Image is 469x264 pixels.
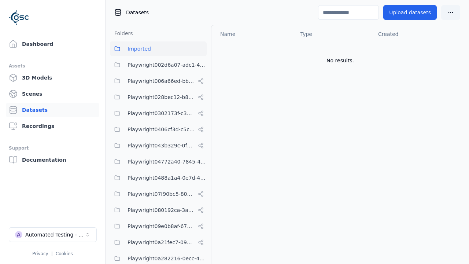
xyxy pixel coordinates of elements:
[6,87,99,101] a: Scenes
[128,206,195,214] span: Playwright080192ca-3ab8-4170-8689-2c2dffafb10d
[51,251,53,256] span: |
[128,157,207,166] span: Playwright04772a40-7845-40f2-bf94-f85d29927f9d
[56,251,73,256] a: Cookies
[110,138,207,153] button: Playwright043b329c-0fea-4eef-a1dd-c1b85d96f68d
[110,187,207,201] button: Playwright07f90bc5-80d1-4d58-862e-051c9f56b799
[9,144,96,153] div: Support
[211,43,469,78] td: No results.
[32,251,48,256] a: Privacy
[110,235,207,250] button: Playwright0a21fec7-093e-446e-ac90-feefe60349da
[128,60,207,69] span: Playwright002d6a07-adc1-4c24-b05e-c31b39d5c727
[110,41,207,56] button: Imported
[128,190,195,198] span: Playwright07f90bc5-80d1-4d58-862e-051c9f56b799
[128,77,195,85] span: Playwright006a66ed-bbfa-4b84-a6f2-8b03960da6f1
[128,141,195,150] span: Playwright043b329c-0fea-4eef-a1dd-c1b85d96f68d
[6,70,99,85] a: 3D Models
[128,93,195,102] span: Playwright028bec12-b853-4041-8716-f34111cdbd0b
[110,90,207,104] button: Playwright028bec12-b853-4041-8716-f34111cdbd0b
[128,125,195,134] span: Playwright0406cf3d-c5c6-4809-a891-d4d7aaf60441
[9,227,97,242] button: Select a workspace
[110,203,207,217] button: Playwright080192ca-3ab8-4170-8689-2c2dffafb10d
[128,238,195,247] span: Playwright0a21fec7-093e-446e-ac90-feefe60349da
[110,106,207,121] button: Playwright0302173f-c313-40eb-a2c1-2f14b0f3806f
[211,25,295,43] th: Name
[110,219,207,234] button: Playwright09e0b8af-6797-487c-9a58-df45af994400
[9,62,96,70] div: Assets
[110,170,207,185] button: Playwright0488a1a4-0e7d-4299-bdea-dd156cc484d6
[295,25,372,43] th: Type
[128,222,195,231] span: Playwright09e0b8af-6797-487c-9a58-df45af994400
[6,153,99,167] a: Documentation
[6,119,99,133] a: Recordings
[372,25,457,43] th: Created
[6,37,99,51] a: Dashboard
[110,122,207,137] button: Playwright0406cf3d-c5c6-4809-a891-d4d7aaf60441
[128,254,207,263] span: Playwright0a282216-0ecc-4192-904d-1db5382f43aa
[25,231,85,238] div: Automated Testing - Playwright
[9,7,29,28] img: Logo
[110,30,133,37] h3: Folders
[126,9,149,16] span: Datasets
[128,173,207,182] span: Playwright0488a1a4-0e7d-4299-bdea-dd156cc484d6
[15,231,22,238] div: A
[110,74,207,88] button: Playwright006a66ed-bbfa-4b84-a6f2-8b03960da6f1
[128,109,195,118] span: Playwright0302173f-c313-40eb-a2c1-2f14b0f3806f
[110,58,207,72] button: Playwright002d6a07-adc1-4c24-b05e-c31b39d5c727
[110,154,207,169] button: Playwright04772a40-7845-40f2-bf94-f85d29927f9d
[383,5,437,20] button: Upload datasets
[128,44,151,53] span: Imported
[6,103,99,117] a: Datasets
